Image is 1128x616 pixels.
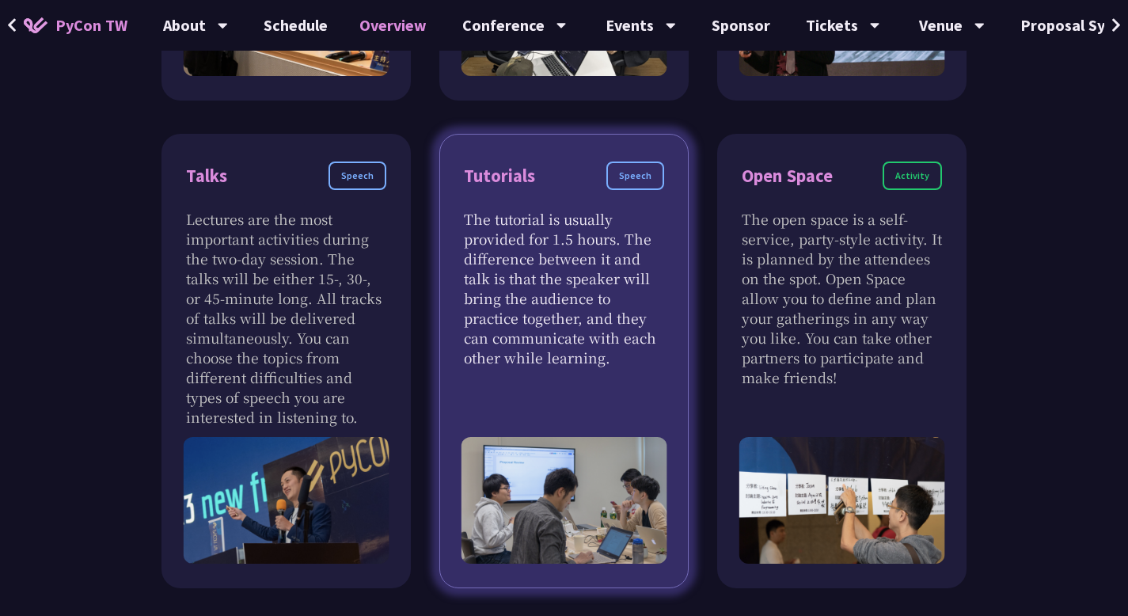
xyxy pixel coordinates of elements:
[739,437,945,564] img: Open Space
[606,162,664,190] div: Speech
[55,13,127,37] span: PyCon TW
[742,162,833,190] div: Open Space
[461,437,667,564] img: Tutorial
[329,162,386,190] div: Speech
[742,209,942,387] p: The open space is a self-service, party-style activity. It is planned by the attendees on the spo...
[186,209,386,427] p: Lectures are the most important activities during the two-day session. The talks will be either 1...
[186,162,227,190] div: Talks
[883,162,942,190] div: Activity
[464,209,664,367] p: The tutorial is usually provided for 1.5 hours. The difference between it and talk is that the sp...
[8,6,143,45] a: PyCon TW
[24,17,47,33] img: Home icon of PyCon TW 2025
[464,162,535,190] div: Tutorials
[183,437,389,564] img: Talk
